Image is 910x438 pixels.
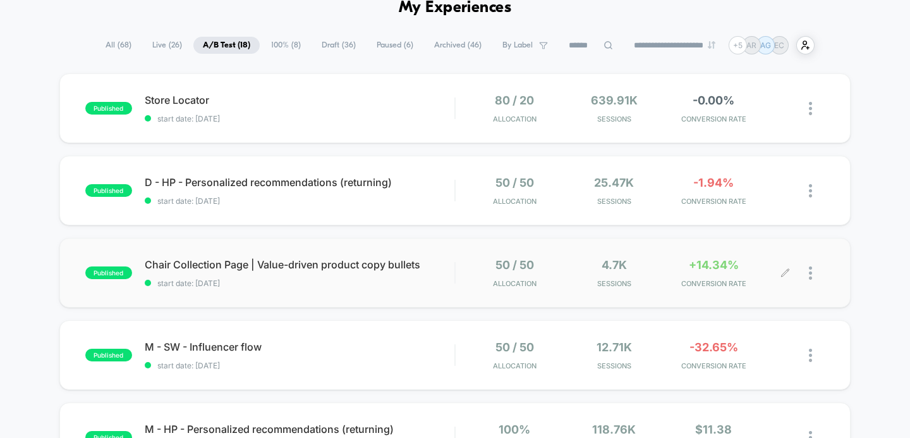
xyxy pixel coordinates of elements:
[85,349,132,361] span: published
[667,361,760,370] span: CONVERSION RATE
[495,258,534,272] span: 50 / 50
[145,423,455,435] span: M - HP - Personalized recommendations (returning)
[145,278,455,288] span: start date: [DATE]
[809,266,812,280] img: close
[746,41,756,50] p: AR
[667,197,760,206] span: CONVERSION RATE
[567,361,660,370] span: Sessions
[708,41,715,49] img: end
[499,423,530,436] span: 100%
[493,197,537,206] span: Allocation
[667,115,760,123] span: CONVERSION RATE
[145,341,455,353] span: M - SW - Influencer flow
[493,361,537,370] span: Allocation
[729,36,747,54] div: + 5
[96,37,141,54] span: All ( 68 )
[145,94,455,106] span: Store Locator
[493,279,537,288] span: Allocation
[667,279,760,288] span: CONVERSION RATE
[143,37,191,54] span: Live ( 26 )
[145,114,455,123] span: start date: [DATE]
[689,341,738,354] span: -32.65%
[592,423,636,436] span: 118.76k
[693,94,734,107] span: -0.00%
[567,279,660,288] span: Sessions
[367,37,423,54] span: Paused ( 6 )
[425,37,491,54] span: Archived ( 46 )
[809,349,812,362] img: close
[695,423,732,436] span: $11.38
[495,341,534,354] span: 50 / 50
[85,184,132,197] span: published
[312,37,365,54] span: Draft ( 36 )
[493,115,537,123] span: Allocation
[495,94,534,107] span: 80 / 20
[145,258,455,271] span: Chair Collection Page | Value-driven product copy bullets
[809,184,812,197] img: close
[591,94,638,107] span: 639.91k
[774,41,784,50] p: EC
[594,176,634,189] span: 25.47k
[193,37,260,54] span: A/B Test ( 18 )
[262,37,310,54] span: 100% ( 8 )
[597,341,632,354] span: 12.71k
[689,258,739,272] span: +14.34%
[502,41,533,50] span: By Label
[567,115,660,123] span: Sessions
[567,197,660,206] span: Sessions
[760,41,771,50] p: AG
[495,176,534,189] span: 50 / 50
[85,266,132,279] span: published
[145,196,455,206] span: start date: [DATE]
[693,176,734,189] span: -1.94%
[809,102,812,115] img: close
[145,361,455,370] span: start date: [DATE]
[145,176,455,189] span: D - HP - Personalized recommendations (returning)
[602,258,627,272] span: 4.7k
[85,102,132,115] span: published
